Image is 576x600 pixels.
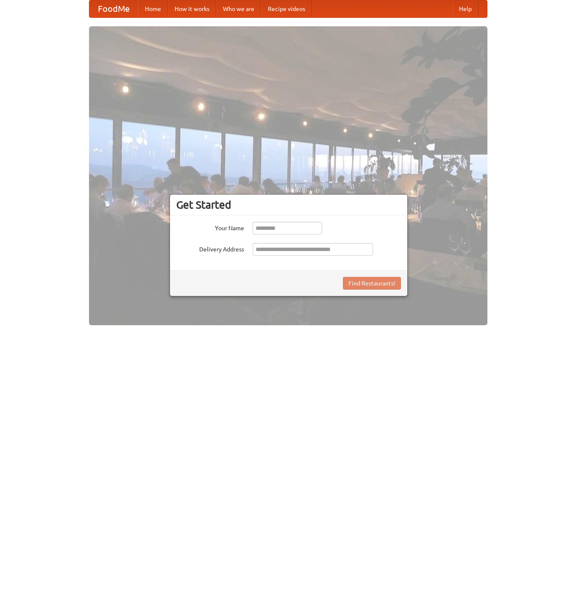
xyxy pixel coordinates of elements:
[216,0,261,17] a: Who we are
[176,198,401,211] h3: Get Started
[168,0,216,17] a: How it works
[89,0,138,17] a: FoodMe
[343,277,401,290] button: Find Restaurants!
[138,0,168,17] a: Home
[176,222,244,232] label: Your Name
[452,0,479,17] a: Help
[176,243,244,254] label: Delivery Address
[261,0,312,17] a: Recipe videos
